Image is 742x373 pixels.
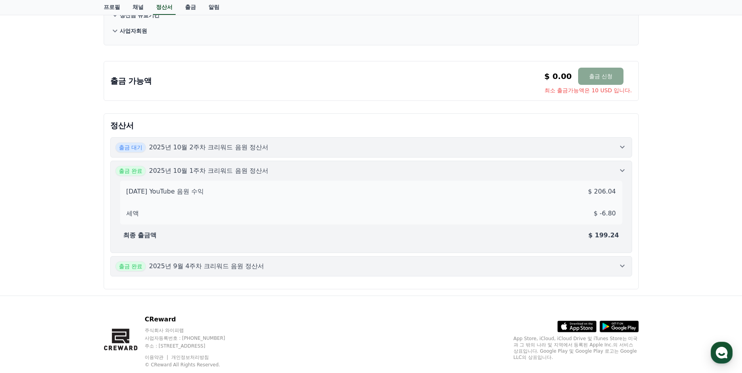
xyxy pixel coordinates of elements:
[145,343,240,349] p: 주소 : [STREET_ADDRESS]
[126,187,204,196] p: [DATE] YouTube 음원 수익
[101,248,150,267] a: 설정
[514,335,639,360] p: App Store, iCloud, iCloud Drive 및 iTunes Store는 미국과 그 밖의 나라 및 지역에서 등록된 Apple Inc.의 서비스 상표입니다. Goo...
[594,209,616,218] p: $ -6.80
[588,187,616,196] p: $ 206.04
[2,248,52,267] a: 홈
[145,315,240,324] p: CReward
[115,261,146,271] span: 출금 완료
[145,362,240,368] p: © CReward All Rights Reserved.
[149,166,268,176] p: 2025년 10월 1주차 크리워드 음원 정산서
[544,71,572,82] p: $ 0.00
[588,231,619,240] p: $ 199.24
[110,7,632,23] button: 정산금 유효기간
[110,23,632,39] button: 사업자회원
[120,11,160,19] p: 정산금 유효기간
[126,209,139,218] p: 세액
[145,335,240,341] p: 사업자등록번호 : [PHONE_NUMBER]
[110,256,632,276] button: 출금 완료 2025년 9월 4주차 크리워드 음원 정산서
[110,161,632,253] button: 출금 완료 2025년 10월 1주차 크리워드 음원 정산서 [DATE] YouTube 음원 수익 $ 206.04 세액 $ -6.80 최종 출금액 $ 199.24
[110,75,152,86] p: 출금 가능액
[578,68,623,85] button: 출금 신청
[120,27,147,35] p: 사업자회원
[115,142,146,152] span: 출금 대기
[72,260,81,266] span: 대화
[149,143,268,152] p: 2025년 10월 2주차 크리워드 음원 정산서
[544,86,632,94] span: 최소 출금가능액은 10 USD 입니다.
[115,166,146,176] span: 출금 완료
[149,262,264,271] p: 2025년 9월 4주차 크리워드 음원 정산서
[145,355,169,360] a: 이용약관
[123,231,157,240] p: 최종 출금액
[145,327,240,334] p: 주식회사 와이피랩
[171,355,209,360] a: 개인정보처리방침
[25,260,29,266] span: 홈
[121,260,130,266] span: 설정
[110,120,632,131] p: 정산서
[52,248,101,267] a: 대화
[110,137,632,158] button: 출금 대기 2025년 10월 2주차 크리워드 음원 정산서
